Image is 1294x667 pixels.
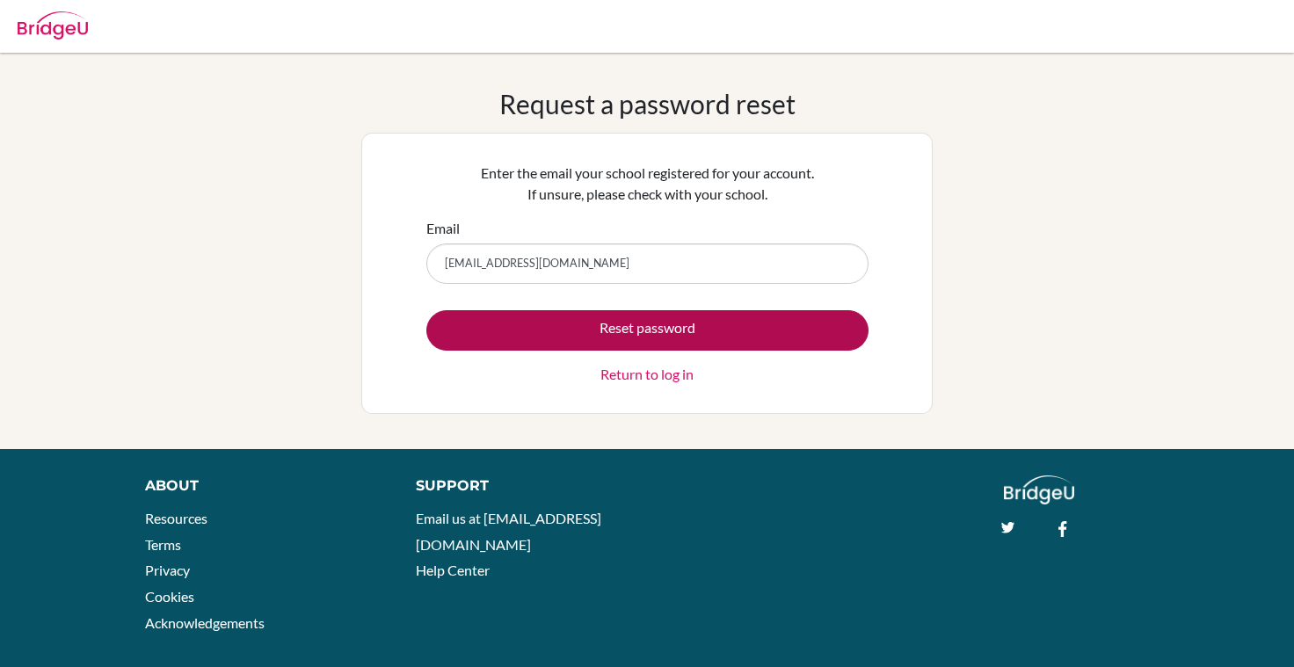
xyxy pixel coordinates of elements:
[145,562,190,578] a: Privacy
[416,475,629,497] div: Support
[416,562,490,578] a: Help Center
[18,11,88,40] img: Bridge-U
[600,364,694,385] a: Return to log in
[499,88,796,120] h1: Request a password reset
[426,163,869,205] p: Enter the email your school registered for your account. If unsure, please check with your school.
[145,475,376,497] div: About
[426,310,869,351] button: Reset password
[145,588,194,605] a: Cookies
[145,536,181,553] a: Terms
[416,510,601,553] a: Email us at [EMAIL_ADDRESS][DOMAIN_NAME]
[426,218,460,239] label: Email
[145,510,207,526] a: Resources
[1004,475,1075,504] img: logo_white@2x-f4f0deed5e89b7ecb1c2cc34c3e3d731f90f0f143d5ea2071677605dd97b5244.png
[145,614,265,631] a: Acknowledgements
